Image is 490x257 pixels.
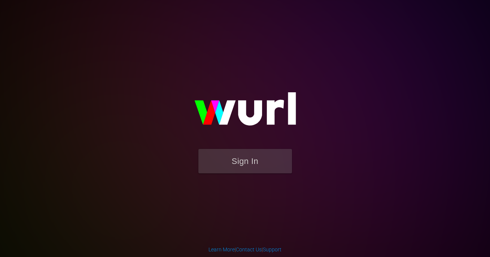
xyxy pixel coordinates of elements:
[198,149,292,173] button: Sign In
[209,246,235,252] a: Learn More
[263,246,281,252] a: Support
[170,76,320,149] img: wurl-logo-on-black-223613ac3d8ba8fe6dc639794a292ebdb59501304c7dfd60c99c58986ef67473.svg
[209,246,281,253] div: | |
[236,246,262,252] a: Contact Us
